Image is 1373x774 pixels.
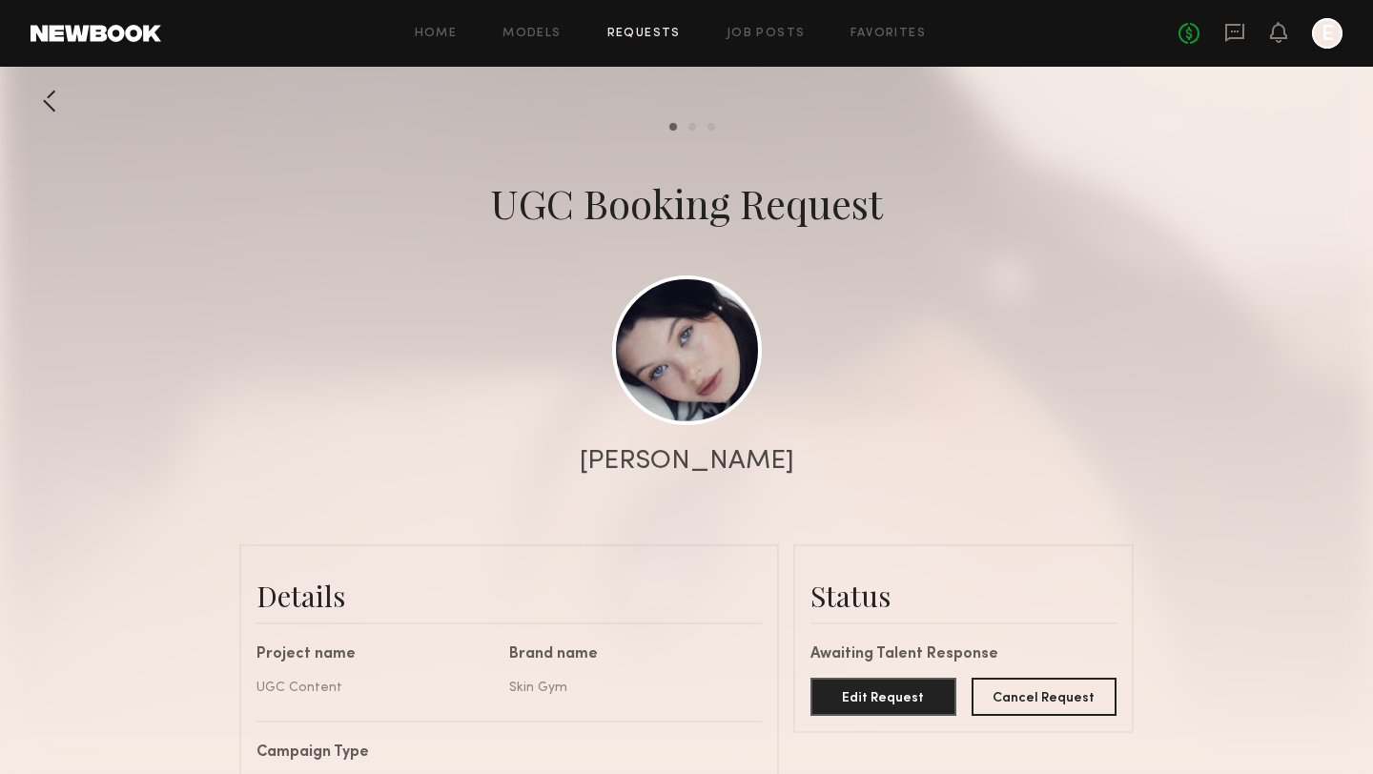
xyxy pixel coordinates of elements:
div: Status [810,577,1117,615]
a: E [1312,18,1342,49]
a: Job Posts [727,28,806,40]
button: Edit Request [810,678,956,716]
div: UGC Content [256,678,495,698]
div: UGC Booking Request [490,176,883,230]
a: Models [502,28,561,40]
div: Campaign Type [256,745,748,761]
a: Home [415,28,458,40]
div: Details [256,577,762,615]
div: Brand name [509,647,748,662]
a: Requests [607,28,681,40]
div: Project name [256,647,495,662]
div: [PERSON_NAME] [580,448,794,475]
button: Cancel Request [972,678,1117,716]
a: Favorites [850,28,926,40]
div: Skin Gym [509,678,748,698]
div: Awaiting Talent Response [810,647,1117,662]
